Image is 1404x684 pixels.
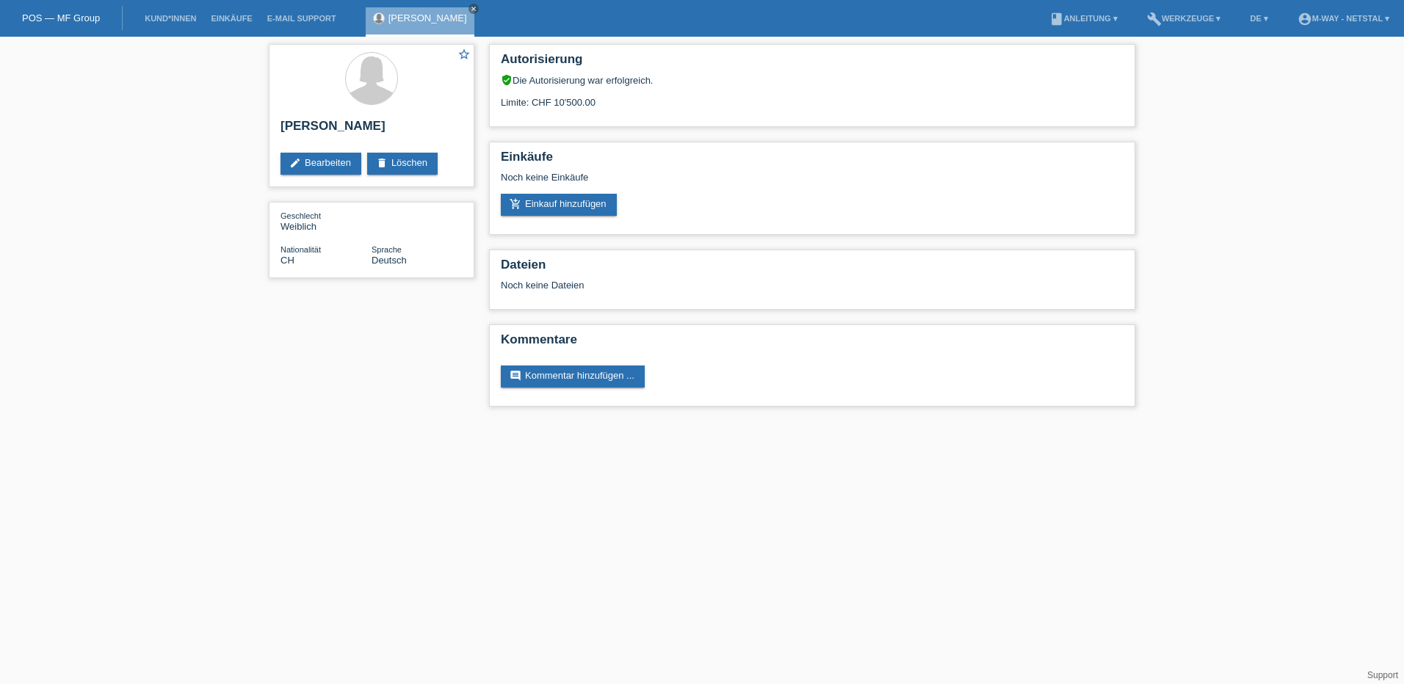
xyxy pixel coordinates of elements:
i: edit [289,157,301,169]
a: POS — MF Group [22,12,100,23]
h2: Kommentare [501,332,1123,354]
div: Noch keine Dateien [501,280,949,291]
a: deleteLöschen [367,153,438,175]
a: buildWerkzeuge ▾ [1140,14,1228,23]
i: add_shopping_cart [510,198,521,210]
h2: Autorisierung [501,52,1123,74]
span: Schweiz [281,255,294,266]
a: Einkäufe [203,14,259,23]
div: Noch keine Einkäufe [501,172,1123,194]
span: Geschlecht [281,211,321,220]
i: book [1049,12,1064,26]
a: Kund*innen [137,14,203,23]
a: commentKommentar hinzufügen ... [501,365,645,388]
div: Die Autorisierung war erfolgreich. [501,74,1123,86]
a: account_circlem-way - Netstal ▾ [1290,14,1397,23]
div: Weiblich [281,210,372,232]
i: account_circle [1298,12,1312,26]
i: close [470,5,477,12]
h2: Dateien [501,258,1123,280]
a: add_shopping_cartEinkauf hinzufügen [501,194,617,216]
i: build [1147,12,1162,26]
h2: [PERSON_NAME] [281,119,463,141]
span: Sprache [372,245,402,254]
a: star_border [457,48,471,63]
i: verified_user [501,74,513,86]
h2: Einkäufe [501,150,1123,172]
div: Limite: CHF 10'500.00 [501,86,1123,108]
a: bookAnleitung ▾ [1042,14,1125,23]
i: comment [510,370,521,382]
a: DE ▾ [1242,14,1275,23]
a: [PERSON_NAME] [388,12,467,23]
i: star_border [457,48,471,61]
a: E-Mail Support [260,14,344,23]
a: close [468,4,479,14]
a: Support [1367,670,1398,680]
i: delete [376,157,388,169]
span: Nationalität [281,245,321,254]
span: Deutsch [372,255,407,266]
a: editBearbeiten [281,153,361,175]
